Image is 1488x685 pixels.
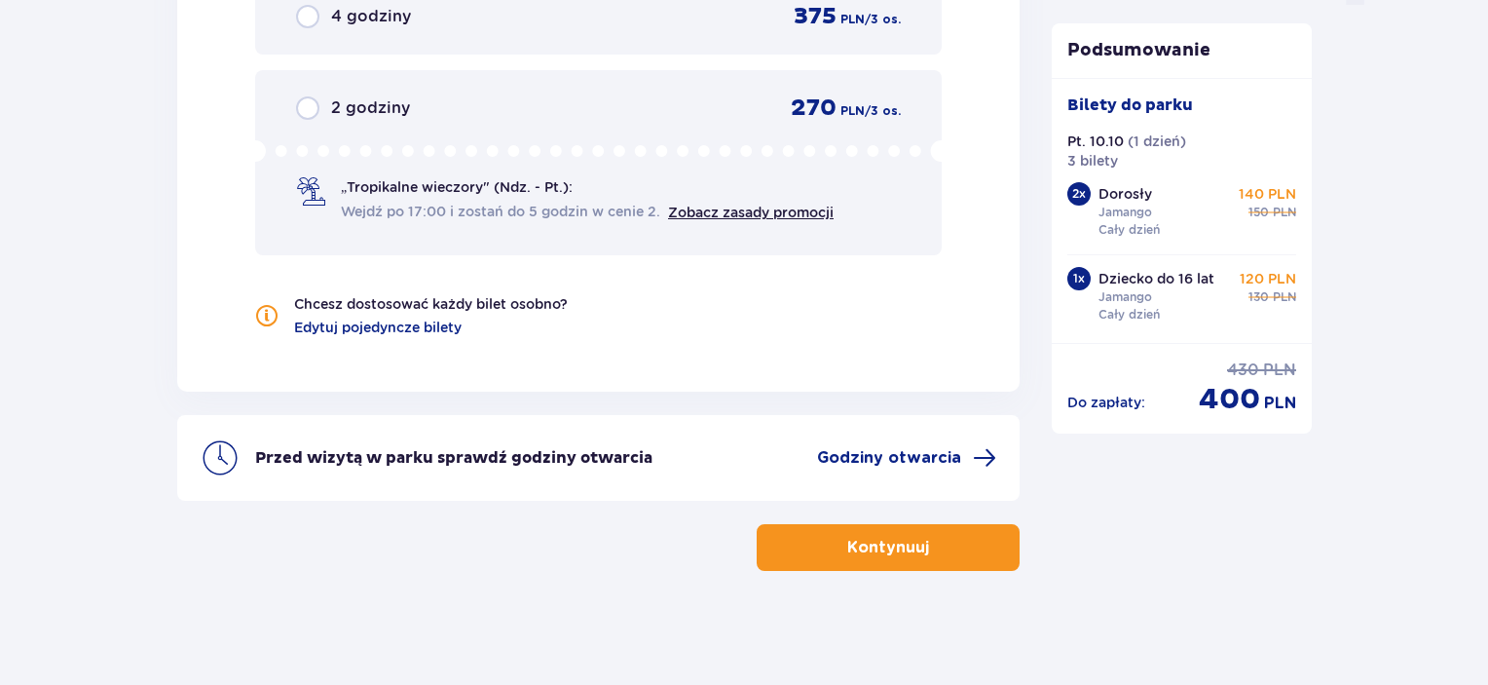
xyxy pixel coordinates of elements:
[1248,204,1269,221] span: 150
[1067,393,1145,412] p: Do zapłaty :
[1273,204,1296,221] span: PLN
[1239,184,1296,204] p: 140 PLN
[341,177,573,197] span: „Tropikalne wieczory" (Ndz. - Pt.):
[794,2,837,31] span: 375
[1098,269,1214,288] p: Dziecko do 16 lat
[331,97,410,119] span: 2 godziny
[817,447,961,469] span: Godziny otwarcia
[1273,288,1296,306] span: PLN
[1098,288,1152,306] p: Jamango
[840,102,865,120] span: PLN
[1264,393,1296,414] span: PLN
[1067,132,1124,151] p: Pt. 10.10
[840,11,865,28] span: PLN
[1067,151,1118,171] p: 3 bilety
[1240,269,1296,288] p: 120 PLN
[1098,306,1160,323] p: Cały dzień
[1098,204,1152,221] p: Jamango
[1067,182,1091,206] div: 2 x
[255,447,652,469] p: Przed wizytą w parku sprawdź godziny otwarcia
[1263,360,1296,381] span: PLN
[865,102,901,120] span: / 3 os.
[817,446,996,470] a: Godziny otwarcia
[1227,360,1259,381] span: 430
[791,94,837,123] span: 270
[865,11,901,28] span: / 3 os.
[1098,184,1152,204] p: Dorosły
[294,318,462,337] a: Edytuj pojedyncze bilety
[757,524,1020,571] button: Kontynuuj
[1248,288,1269,306] span: 130
[1067,95,1193,116] p: Bilety do parku
[294,294,568,314] p: Chcesz dostosować każdy bilet osobno?
[1067,267,1091,290] div: 1 x
[1052,39,1313,62] p: Podsumowanie
[1199,381,1260,418] span: 400
[1128,132,1186,151] p: ( 1 dzień )
[847,537,929,558] p: Kontynuuj
[341,202,660,221] span: Wejdź po 17:00 i zostań do 5 godzin w cenie 2.
[1098,221,1160,239] p: Cały dzień
[668,205,834,220] a: Zobacz zasady promocji
[331,6,411,27] span: 4 godziny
